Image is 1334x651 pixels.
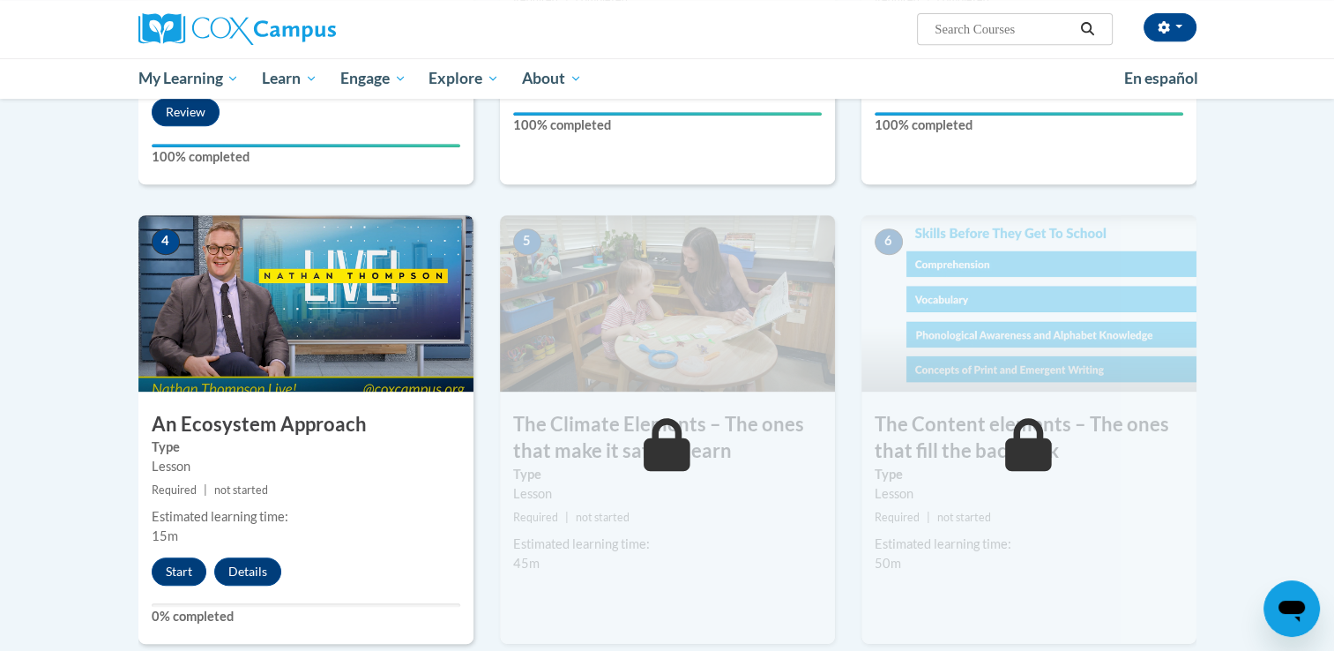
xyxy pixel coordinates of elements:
div: Estimated learning time: [152,507,460,527]
label: 0% completed [152,607,460,626]
span: Learn [262,68,317,89]
a: My Learning [127,58,251,99]
img: Course Image [500,215,835,392]
span: 4 [152,228,180,255]
div: Estimated learning time: [513,535,822,554]
button: Search [1074,19,1100,40]
div: Your progress [152,144,460,147]
span: | [204,483,207,497]
label: 100% completed [152,147,460,167]
span: | [927,511,930,524]
div: Lesson [152,457,460,476]
div: Your progress [513,112,822,116]
a: Explore [417,58,510,99]
input: Search Courses [933,19,1074,40]
a: Learn [250,58,329,99]
span: not started [214,483,268,497]
button: Start [152,557,206,586]
label: Type [152,438,460,457]
span: not started [576,511,630,524]
button: Account Settings [1144,13,1196,41]
span: 15m [152,528,178,543]
label: 100% completed [875,116,1183,135]
div: Main menu [112,58,1223,99]
span: Explore [429,68,499,89]
div: Your progress [875,112,1183,116]
a: Cox Campus [138,13,473,45]
span: Engage [340,68,406,89]
iframe: Button to launch messaging window [1263,580,1320,637]
div: Estimated learning time: [875,535,1183,554]
h3: The Climate Elements – The ones that make it safe to learn [500,411,835,466]
div: Lesson [875,484,1183,504]
h3: The Content elements – The ones that fill the backpack [861,411,1196,466]
a: Engage [329,58,418,99]
span: Required [513,511,558,524]
label: Type [513,465,822,484]
span: 6 [875,228,903,255]
span: 50m [875,556,901,571]
button: Review [152,98,220,126]
a: About [510,58,593,99]
label: 100% completed [513,116,822,135]
label: Type [875,465,1183,484]
span: 45m [513,556,540,571]
span: 5 [513,228,541,255]
div: Lesson [513,484,822,504]
span: | [565,511,569,524]
img: Course Image [138,215,473,392]
span: Required [875,511,920,524]
h3: An Ecosystem Approach [138,411,473,438]
span: About [522,68,582,89]
img: Cox Campus [138,13,336,45]
a: En español [1113,60,1210,97]
span: not started [937,511,991,524]
button: Details [214,557,281,586]
span: En español [1124,69,1198,87]
span: Required [152,483,197,497]
span: My Learning [138,68,239,89]
img: Course Image [861,215,1196,392]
